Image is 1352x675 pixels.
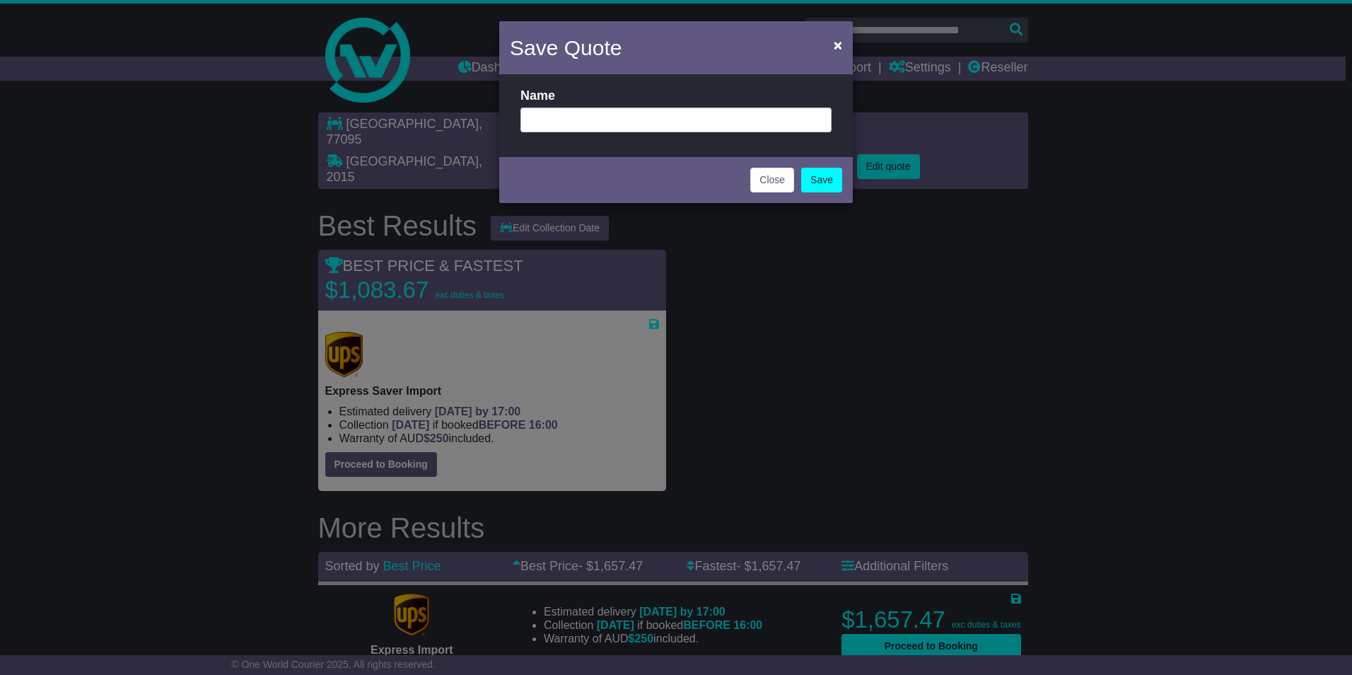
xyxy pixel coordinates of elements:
[520,88,555,104] label: Name
[801,168,842,192] a: Save
[834,37,842,53] span: ×
[510,32,622,64] h4: Save Quote
[750,168,794,192] button: Close
[827,30,849,59] button: Close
